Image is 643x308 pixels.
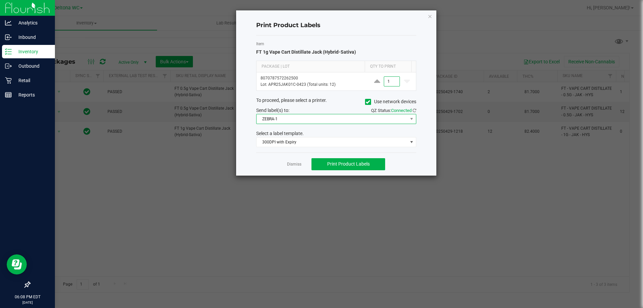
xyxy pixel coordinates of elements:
[12,33,52,41] p: Inbound
[3,300,52,305] p: [DATE]
[12,76,52,84] p: Retail
[12,91,52,99] p: Reports
[287,162,301,167] a: Dismiss
[12,48,52,56] p: Inventory
[5,34,12,41] inline-svg: Inbound
[5,77,12,84] inline-svg: Retail
[256,108,289,113] span: Send label(s) to:
[365,98,416,105] label: Use network devices
[3,294,52,300] p: 06:08 PM EDT
[256,21,416,30] h4: Print Product Labels
[257,61,365,72] th: Package | Lot
[5,19,12,26] inline-svg: Analytics
[257,114,408,124] span: ZEBRA-1
[5,63,12,69] inline-svg: Outbound
[12,19,52,27] p: Analytics
[5,91,12,98] inline-svg: Reports
[261,75,364,81] p: 8070787572262500
[12,62,52,70] p: Outbound
[311,158,385,170] button: Print Product Labels
[257,137,408,147] span: 300DPI with Expiry
[7,254,27,274] iframe: Resource center
[256,49,356,55] span: FT 1g Vape Cart Distillate Jack (Hybrid-Sativa)
[261,81,364,88] p: Lot: APR25JAK01C-0423 (Total units: 12)
[327,161,370,167] span: Print Product Labels
[391,108,412,113] span: Connected
[5,48,12,55] inline-svg: Inventory
[251,97,421,107] div: To proceed, please select a printer.
[371,108,416,113] span: QZ Status:
[256,41,416,47] label: Item
[251,130,421,137] div: Select a label template.
[365,61,411,72] th: Qty to Print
